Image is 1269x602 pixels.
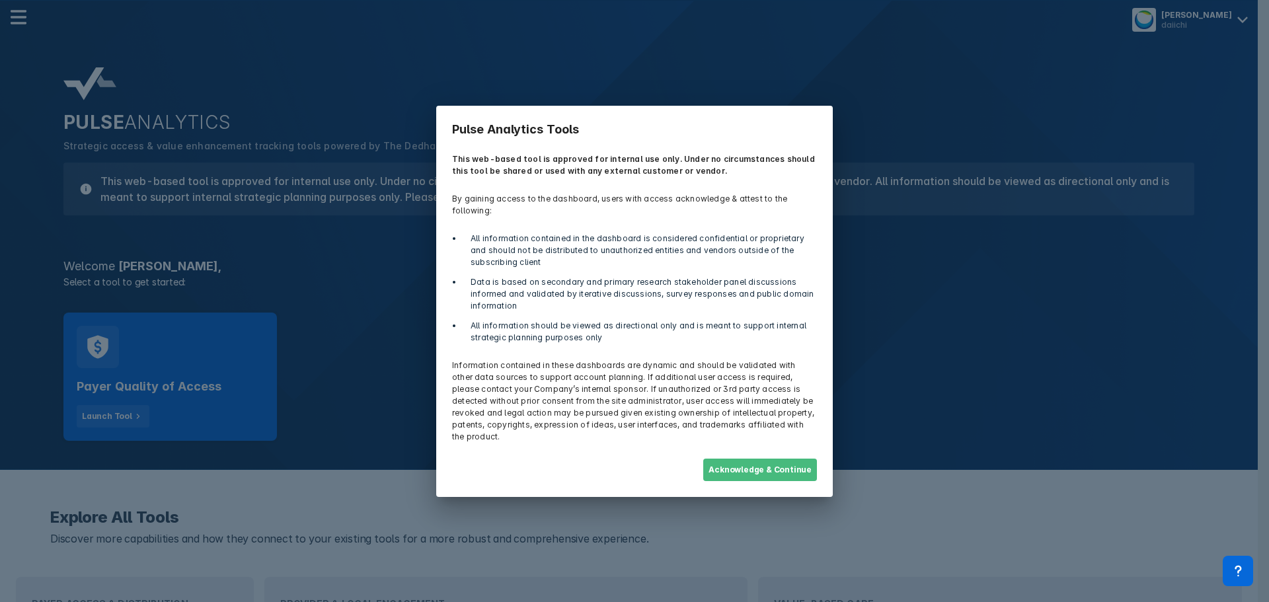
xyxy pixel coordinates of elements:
button: Acknowledge & Continue [703,459,817,481]
div: Contact Support [1223,556,1253,586]
p: This web-based tool is approved for internal use only. Under no circumstances should this tool be... [444,145,825,185]
h3: Pulse Analytics Tools [444,114,825,145]
li: All information should be viewed as directional only and is meant to support internal strategic p... [463,320,817,344]
li: Data is based on secondary and primary research stakeholder panel discussions informed and valida... [463,276,817,312]
li: All information contained in the dashboard is considered confidential or proprietary and should n... [463,233,817,268]
p: Information contained in these dashboards are dynamic and should be validated with other data sou... [444,352,825,451]
p: By gaining access to the dashboard, users with access acknowledge & attest to the following: [444,185,825,225]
